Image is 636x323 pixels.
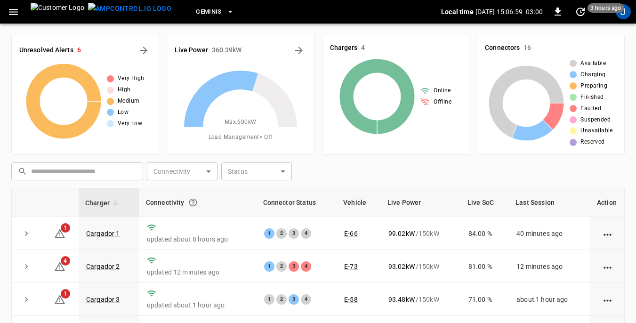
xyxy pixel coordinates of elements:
a: Cargador 1 [86,230,120,237]
p: updated about 1 hour ago [147,300,249,310]
th: Live Power [381,188,461,217]
button: expand row [19,226,33,241]
div: 1 [264,261,274,272]
div: 3 [289,294,299,305]
span: Max. 600 kW [225,118,257,127]
img: Customer Logo [31,3,84,21]
a: Cargador 2 [86,263,120,270]
span: Medium [118,97,139,106]
div: 4 [301,228,311,239]
td: 81.00 % [461,250,509,283]
div: 4 [301,261,311,272]
div: action cell options [602,295,613,304]
div: / 150 kW [388,295,453,304]
div: profile-icon [616,4,631,19]
span: 1 [61,289,70,299]
button: set refresh interval [573,4,588,19]
button: Energy Overview [291,43,306,58]
button: expand row [19,292,33,307]
p: updated 12 minutes ago [147,267,249,277]
span: Very High [118,74,145,83]
span: Charging [580,70,605,80]
a: E-73 [344,263,358,270]
div: 1 [264,228,274,239]
h6: Connectors [485,43,520,53]
a: E-58 [344,296,358,303]
span: Low [118,108,129,117]
img: ampcontrol.io logo [88,3,171,15]
div: 1 [264,294,274,305]
span: 1 [61,223,70,233]
th: Live SoC [461,188,509,217]
span: Preparing [580,81,607,91]
div: 2 [276,261,287,272]
span: Finished [580,93,604,102]
button: Geminis [192,3,238,21]
a: 1 [54,295,65,303]
div: action cell options [602,229,613,238]
h6: Unresolved Alerts [19,45,73,56]
span: Unavailable [580,126,612,136]
p: 93.02 kW [388,262,415,271]
button: expand row [19,259,33,274]
th: Connector Status [257,188,337,217]
h6: Chargers [330,43,358,53]
a: Cargador 3 [86,296,120,303]
a: 4 [54,262,65,269]
div: 2 [276,294,287,305]
a: E-66 [344,230,358,237]
th: Action [590,188,624,217]
div: / 150 kW [388,262,453,271]
h6: Live Power [175,45,208,56]
td: 84.00 % [461,217,509,250]
span: Very Low [118,119,142,129]
span: Charger [85,197,122,209]
div: / 150 kW [388,229,453,238]
td: 40 minutes ago [509,217,590,250]
span: Offline [434,97,451,107]
p: [DATE] 15:06:59 -03:00 [475,7,543,16]
p: 93.48 kW [388,295,415,304]
p: 99.02 kW [388,229,415,238]
td: about 1 hour ago [509,283,590,316]
button: All Alerts [136,43,151,58]
h6: 4 [361,43,365,53]
th: Last Session [509,188,590,217]
td: 12 minutes ago [509,250,590,283]
h6: 16 [523,43,531,53]
button: Connection between the charger and our software. [185,194,201,211]
div: 3 [289,228,299,239]
td: 71.00 % [461,283,509,316]
th: Vehicle [337,188,381,217]
a: 1 [54,229,65,236]
span: Load Management = Off [209,133,273,142]
div: Connectivity [146,194,250,211]
span: Online [434,86,451,96]
h6: 6 [77,45,81,56]
p: Local time [441,7,474,16]
span: Reserved [580,137,604,147]
p: updated about 8 hours ago [147,234,249,244]
div: 3 [289,261,299,272]
span: High [118,85,131,95]
span: 3 hours ago [588,3,624,13]
div: 2 [276,228,287,239]
span: Faulted [580,104,601,113]
div: action cell options [602,262,613,271]
span: 4 [61,256,70,266]
span: Geminis [196,7,222,17]
div: 4 [301,294,311,305]
span: Suspended [580,115,611,125]
h6: 360.39 kW [212,45,242,56]
span: Available [580,59,606,68]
